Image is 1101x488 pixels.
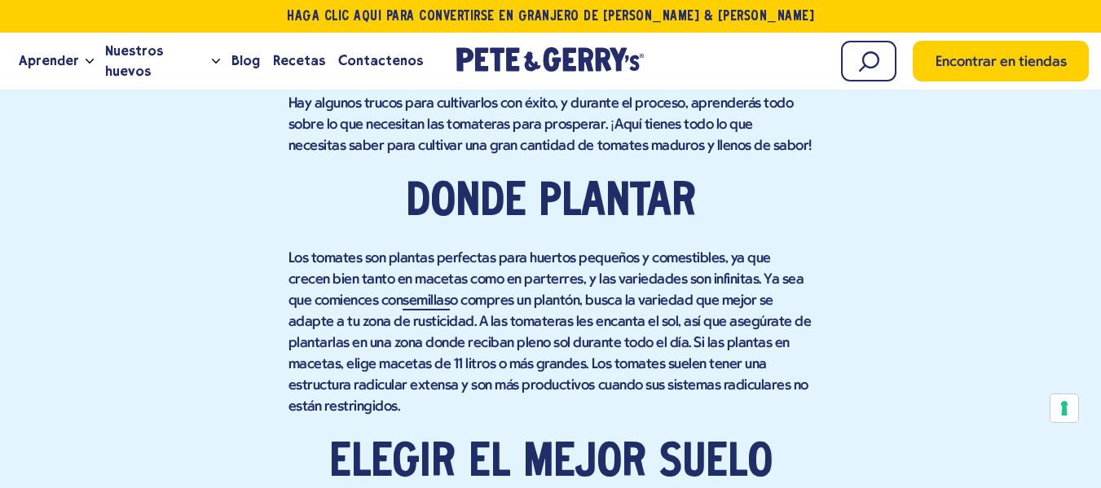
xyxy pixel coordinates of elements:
[406,181,696,225] font: Dónde plantar
[86,59,94,64] button: Abra el menú desplegable para Aprender
[288,54,812,154] font: Ya sea que vivas en el bullicio de la ciudad o tengas mucho espacio al aire libre en casa pero no...
[338,53,423,68] font: Contáctenos
[105,43,163,79] font: Nuestros huevos
[288,293,812,415] font: o compres un plantón, busca la variedad que mejor se adapte a tu zona de rusticidad. A las tomate...
[913,41,1089,81] a: Encontrar en tiendas
[1050,394,1078,422] button: Sus preferencias de consentimiento para las tecnologías de seguimiento
[99,39,212,83] a: Nuestros huevos
[332,39,429,83] a: Contáctenos
[225,39,266,83] a: Blog
[212,59,220,64] button: Abra el menú desplegable de Nuestros Huevos
[841,41,896,81] input: Buscar
[936,55,1067,70] font: Encontrar en tiendas
[403,293,450,309] font: semillas
[12,39,86,83] a: Aprender
[288,251,804,309] font: Los tomates son plantas perfectas para huertos pequeños y comestibles, ya que crecen bien tanto e...
[329,442,773,486] font: Elegir el mejor suelo
[231,53,260,68] font: Blog
[403,293,450,310] a: semillas
[273,53,325,68] font: Recetas
[266,39,332,83] a: Recetas
[287,11,814,23] font: Haga clic aquí para convertirse en granjero de [PERSON_NAME] & [PERSON_NAME]
[19,53,79,68] font: Aprender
